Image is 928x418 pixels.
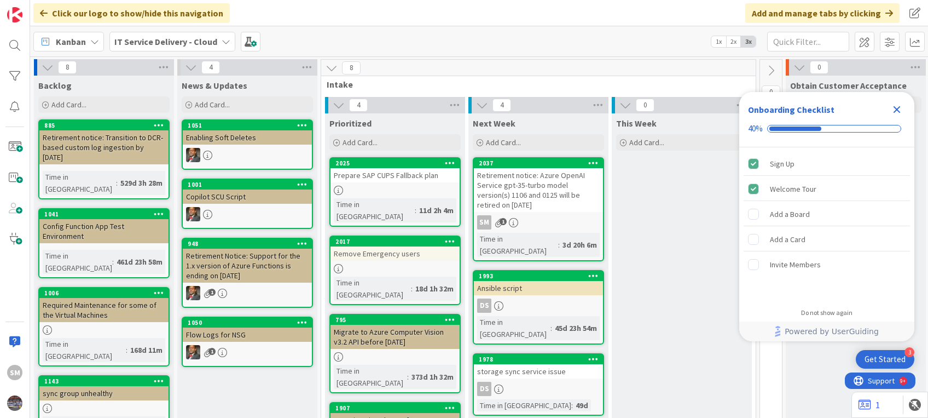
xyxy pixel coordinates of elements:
[183,121,312,145] div: 1051Enabling Soft Deletes
[770,258,821,271] div: Invite Members
[492,99,511,112] span: 4
[208,289,216,296] span: 1
[195,100,230,110] span: Add Card...
[183,239,312,283] div: 948Retirement Notice: Support for the 1.x version of Azure Functions is ending on [DATE]
[201,61,220,74] span: 4
[629,138,664,147] span: Add Card...
[116,177,118,189] span: :
[500,218,507,225] span: 1
[330,315,460,325] div: 795
[473,270,604,345] a: 1993Ansible scriptDSTime in [GEOGRAPHIC_DATA]:45d 23h 54m
[33,3,230,23] div: Click our logo to show/hide this navigation
[636,99,654,112] span: 0
[183,190,312,204] div: Copilot SCU Script
[711,36,726,47] span: 1x
[573,399,591,411] div: 49d
[415,204,416,216] span: :
[552,322,600,334] div: 45d 23h 54m
[183,130,312,145] div: Enabling Soft Deletes
[39,219,169,243] div: Config Function App Test Environment
[7,7,22,22] img: Visit kanbanzone.com
[43,338,126,362] div: Time in [GEOGRAPHIC_DATA]
[183,180,312,204] div: 1001Copilot SCU Script
[183,207,312,221] div: DP
[56,35,86,48] span: Kanban
[44,210,169,218] div: 1041
[118,177,165,189] div: 529d 3h 28m
[183,180,312,190] div: 1001
[38,80,72,91] span: Backlog
[334,198,415,222] div: Time in [GEOGRAPHIC_DATA]
[329,157,461,227] a: 2025Prepare SAP CUPS Fallback planTime in [GEOGRAPHIC_DATA]:11d 2h 4m
[39,376,169,400] div: 1143sync group unhealthy
[790,80,907,91] span: Obtain Customer Acceptance
[343,138,378,147] span: Add Card...
[329,314,461,393] a: 795Migrate to Azure Computer Vision v3.2 API before [DATE]Time in [GEOGRAPHIC_DATA]:373d 1h 32m
[477,399,571,411] div: Time in [GEOGRAPHIC_DATA]
[335,316,460,324] div: 795
[183,318,312,328] div: 1050
[188,181,312,188] div: 1001
[183,249,312,283] div: Retirement Notice: Support for the 1.x version of Azure Functions is ending on [DATE]
[474,271,603,281] div: 1993
[38,287,170,367] a: 1006Required Maintenance for some of the Virtual MachinesTime in [GEOGRAPHIC_DATA]:168d 11m
[785,325,879,338] span: Powered by UserGuiding
[39,298,169,322] div: Required Maintenance for some of the Virtual Machines
[330,237,460,247] div: 2017
[335,159,460,167] div: 2025
[744,202,910,226] div: Add a Board is incomplete.
[39,376,169,386] div: 1143
[182,238,313,308] a: 948Retirement Notice: Support for the 1.x version of Azure Functions is ending on [DATE]DP
[770,157,794,170] div: Sign Up
[335,238,460,245] div: 2017
[745,3,900,23] div: Add and manage tabs by clicking
[183,148,312,162] div: DP
[38,208,170,278] a: 1041Config Function App Test EnvironmentTime in [GEOGRAPHIC_DATA]:461d 23h 58m
[208,348,216,355] span: 1
[477,382,491,396] div: DS
[770,182,816,196] div: Welcome Tour
[39,121,169,164] div: 885Retirement notice: Transition to DCR-based custom log ingestion by [DATE]
[558,239,560,251] span: :
[327,79,742,90] span: Intake
[748,124,763,134] div: 40%
[865,354,906,365] div: Get Started
[474,354,603,364] div: 1978
[51,100,86,110] span: Add Card...
[183,286,312,300] div: DP
[39,386,169,400] div: sync group unhealthy
[112,256,114,268] span: :
[330,247,460,261] div: Remove Emergency users
[739,147,914,301] div: Checklist items
[38,119,170,199] a: 885Retirement notice: Transition to DCR-based custom log ingestion by [DATE]Time in [GEOGRAPHIC_D...
[39,130,169,164] div: Retirement notice: Transition to DCR-based custom log ingestion by [DATE]
[474,364,603,379] div: storage sync service issue
[744,152,910,176] div: Sign Up is complete.
[114,256,165,268] div: 461d 23h 58m
[474,158,603,212] div: 2037Retirement notice: Azure OpenAI Service gpt-35-turbo model version(s) 1106 and 0125 will be r...
[748,103,834,116] div: Onboarding Checklist
[571,399,573,411] span: :
[39,288,169,298] div: 1006
[39,209,169,219] div: 1041
[416,204,456,216] div: 11d 2h 4m
[616,118,657,129] span: This Week
[330,158,460,168] div: 2025
[334,365,407,389] div: Time in [GEOGRAPHIC_DATA]
[44,289,169,297] div: 1006
[486,138,521,147] span: Add Card...
[744,227,910,251] div: Add a Card is incomplete.
[479,159,603,167] div: 2037
[39,121,169,130] div: 885
[477,233,558,257] div: Time in [GEOGRAPHIC_DATA]
[801,308,852,317] div: Do not show again
[726,36,741,47] span: 2x
[810,61,828,74] span: 0
[477,215,491,230] div: SM
[186,345,200,359] img: DP
[770,208,810,221] div: Add a Board
[188,122,312,129] div: 1051
[474,168,603,212] div: Retirement notice: Azure OpenAI Service gpt-35-turbo model version(s) 1106 and 0125 will be retir...
[114,36,217,47] b: IT Service Delivery - Cloud
[43,171,116,195] div: Time in [GEOGRAPHIC_DATA]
